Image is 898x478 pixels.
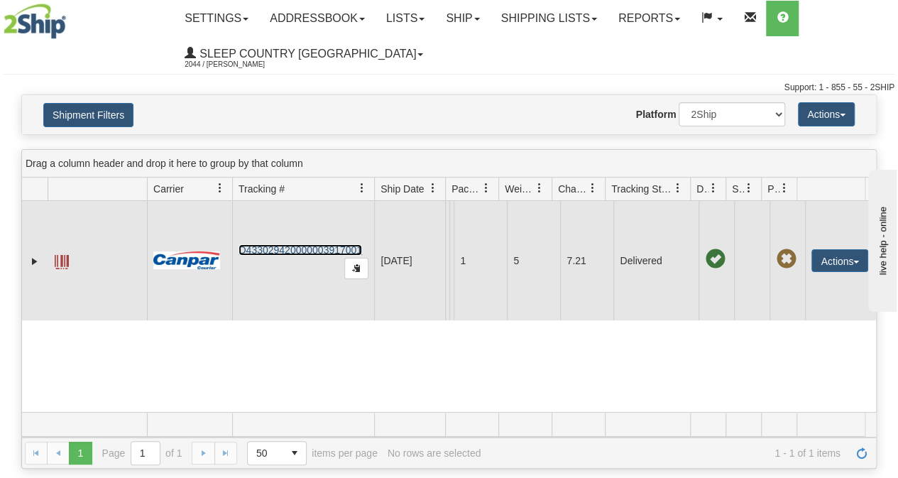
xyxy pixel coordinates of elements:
span: 2044 / [PERSON_NAME] [185,58,291,72]
span: Packages [451,182,481,196]
span: items per page [247,441,378,465]
span: Carrier [153,182,184,196]
td: 5 [507,201,560,320]
span: Shipment Issues [732,182,744,196]
span: Page of 1 [102,441,182,465]
td: 7.21 [560,201,613,320]
span: Delivery Status [696,182,708,196]
a: Shipping lists [491,1,608,36]
div: No rows are selected [388,447,481,459]
span: Tracking Status [611,182,673,196]
a: Addressbook [259,1,376,36]
div: grid grouping header [22,150,876,178]
label: Platform [636,107,677,121]
a: Settings [174,1,259,36]
a: Packages filter column settings [474,176,498,200]
a: Shipment Issues filter column settings [737,176,761,200]
a: Weight filter column settings [527,176,552,200]
span: Page sizes drop down [247,441,307,465]
a: Ship [435,1,490,36]
span: Weight [505,182,535,196]
button: Actions [798,102,855,126]
a: Carrier filter column settings [208,176,232,200]
button: Actions [811,249,868,272]
img: 14 - Canpar [153,251,220,269]
a: Charge filter column settings [581,176,605,200]
a: Refresh [850,442,873,465]
span: Pickup Not Assigned [776,249,796,269]
a: Reports [608,1,691,36]
span: Tracking # [239,182,285,196]
td: [DATE] [374,201,445,320]
img: logo2044.jpg [4,4,66,39]
a: Sleep Country [GEOGRAPHIC_DATA] 2044 / [PERSON_NAME] [174,36,434,72]
span: On time [705,249,725,269]
td: [PERSON_NAME] [PERSON_NAME] CA AB AIRDRIE T4B 2Y4 [449,201,454,320]
td: Delivered [613,201,699,320]
a: Tracking # filter column settings [350,176,374,200]
span: Pickup Status [767,182,779,196]
input: Page 1 [131,442,160,465]
button: Shipment Filters [43,103,133,127]
span: Ship Date [380,182,424,196]
iframe: chat widget [865,166,897,311]
span: Page 1 [69,442,92,465]
span: 1 - 1 of 1 items [491,447,840,459]
span: 50 [256,446,275,460]
td: Sleep Country [GEOGRAPHIC_DATA] Warehouse [STREET_ADDRESS] [445,201,449,320]
a: D433029420000003917001 [239,244,362,256]
a: Delivery Status filter column settings [701,176,725,200]
a: Pickup Status filter column settings [772,176,796,200]
a: Ship Date filter column settings [421,176,445,200]
span: select [283,442,306,465]
button: Copy to clipboard [344,258,368,279]
a: Lists [376,1,435,36]
span: Sleep Country [GEOGRAPHIC_DATA] [196,48,416,60]
a: Expand [28,254,42,268]
span: Charge [558,182,588,196]
div: Support: 1 - 855 - 55 - 2SHIP [4,82,894,94]
div: live help - online [11,12,131,23]
td: 1 [454,201,507,320]
a: Label [55,249,69,271]
a: Tracking Status filter column settings [666,176,690,200]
